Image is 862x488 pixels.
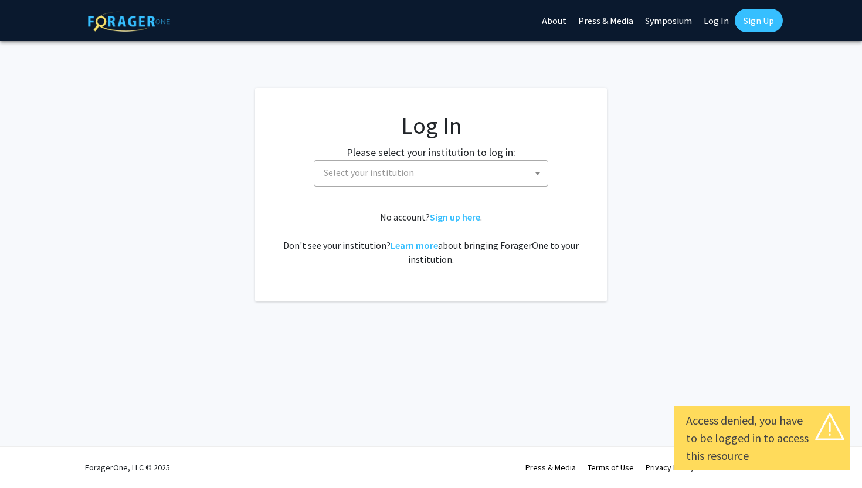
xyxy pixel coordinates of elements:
[314,160,548,187] span: Select your institution
[85,447,170,488] div: ForagerOne, LLC © 2025
[525,462,576,473] a: Press & Media
[430,211,480,223] a: Sign up here
[88,11,170,32] img: ForagerOne Logo
[347,144,515,160] label: Please select your institution to log in:
[686,412,839,465] div: Access denied, you have to be logged in to access this resource
[735,9,783,32] a: Sign Up
[324,167,414,178] span: Select your institution
[391,239,438,251] a: Learn more about bringing ForagerOne to your institution
[279,210,583,266] div: No account? . Don't see your institution? about bringing ForagerOne to your institution.
[279,111,583,140] h1: Log In
[646,462,694,473] a: Privacy Policy
[319,161,548,185] span: Select your institution
[588,462,634,473] a: Terms of Use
